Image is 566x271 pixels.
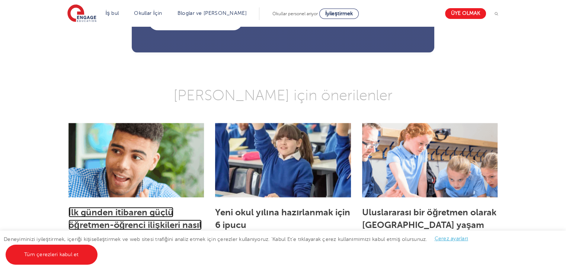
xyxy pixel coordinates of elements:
font: [PERSON_NAME] için önerilenler [173,87,393,104]
a: Çerez ayarları [434,236,468,241]
font: Tüm çerezleri kabul et [24,252,79,257]
a: Tüm çerezleri kabul et [6,245,97,265]
font: İyileştirmek [325,11,353,16]
a: Uluslararası bir öğretmen olarak [GEOGRAPHIC_DATA] yaşam [362,207,496,230]
a: Bloglar ve [PERSON_NAME] [178,10,247,16]
a: Üye olmak [445,8,486,19]
font: Deneyiminizi iyileştirmek, içeriği kişiselleştirmek ve web sitesi trafiğini analiz etmek için çer... [4,236,427,242]
a: Okullar İçin [134,10,162,16]
font: Okullar personel arıyor [272,11,318,16]
a: İyileştirmek [319,9,359,19]
a: İlk günden itibaren güçlü öğretmen-öğrenci ilişkileri nasıl kurulur? [68,207,202,243]
a: İş bul [106,10,119,16]
a: Yeni okul yılına hazırlanmak için 6 ipucu [215,207,350,230]
font: Üye olmak [451,11,480,16]
img: Eğitime Katılın [67,4,96,23]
